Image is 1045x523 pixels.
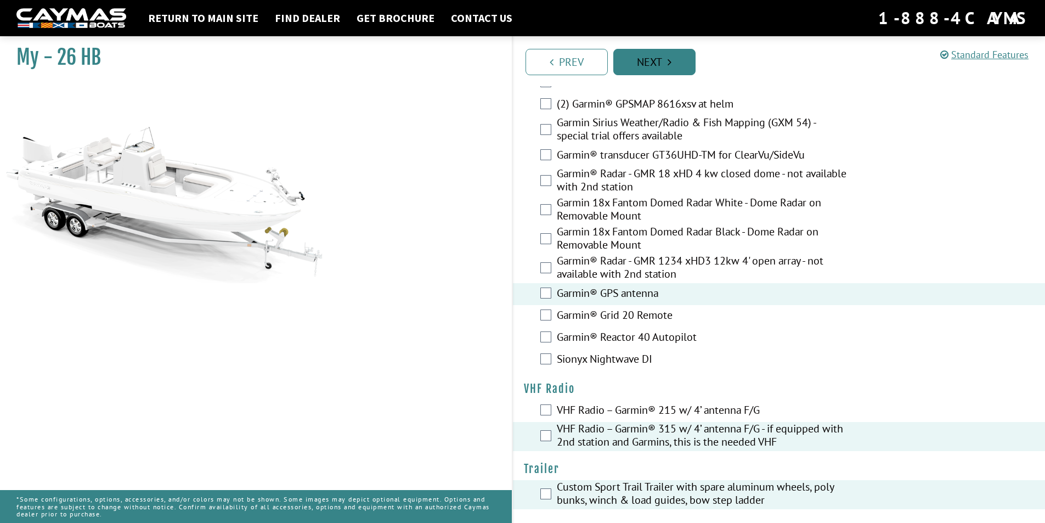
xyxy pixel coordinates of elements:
[16,8,126,29] img: white-logo-c9c8dbefe5ff5ceceb0f0178aa75bf4bb51f6bca0971e226c86eb53dfe498488.png
[524,462,1035,476] h4: Trailer
[557,480,850,509] label: Custom Sport Trail Trailer with spare aluminum wheels, poly bunks, winch & load guides, bow step ...
[557,167,850,196] label: Garmin® Radar - GMR 18 xHD 4 kw closed dome - not available with 2nd station
[269,11,346,25] a: Find Dealer
[557,330,850,346] label: Garmin® Reactor 40 Autopilot
[557,97,850,113] label: (2) Garmin® GPSMAP 8616xsv at helm
[557,308,850,324] label: Garmin® Grid 20 Remote
[16,45,484,70] h1: My - 26 HB
[557,254,850,283] label: Garmin® Radar - GMR 1234 xHD3 12kw 4' open array - not available with 2nd station
[557,116,850,145] label: Garmin Sirius Weather/Radio & Fish Mapping (GXM 54) - special trial offers available
[557,196,850,225] label: Garmin 18x Fantom Domed Radar White - Dome Radar on Removable Mount
[557,286,850,302] label: Garmin® GPS antenna
[16,490,495,523] p: *Some configurations, options, accessories, and/or colors may not be shown. Some images may depic...
[143,11,264,25] a: Return to main site
[878,6,1029,30] div: 1-888-4CAYMAS
[445,11,518,25] a: Contact Us
[557,148,850,164] label: Garmin® transducer GT36UHD-TM for ClearVu/SideVu
[526,49,608,75] a: Prev
[351,11,440,25] a: Get Brochure
[613,49,696,75] a: Next
[940,48,1029,61] a: Standard Features
[524,382,1035,396] h4: VHF Radio
[557,403,850,419] label: VHF Radio – Garmin® 215 w/ 4’ antenna F/G
[557,225,850,254] label: Garmin 18x Fantom Domed Radar Black - Dome Radar on Removable Mount
[557,422,850,451] label: VHF Radio – Garmin® 315 w/ 4’ antenna F/G - if equipped with 2nd station and Garmins, this is the...
[557,352,850,368] label: Sionyx Nightwave DI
